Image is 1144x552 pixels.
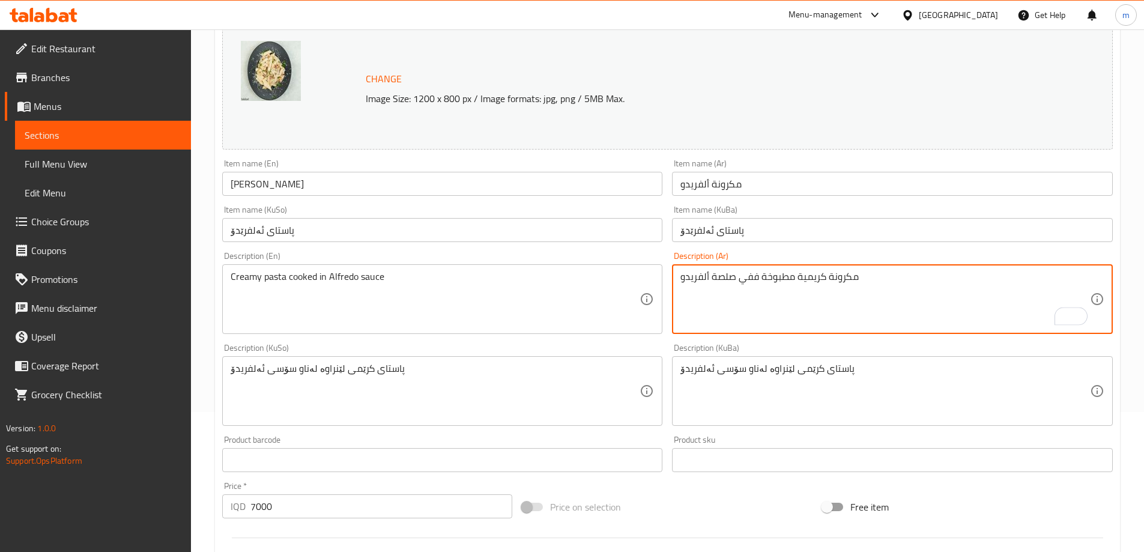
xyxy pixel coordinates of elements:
[231,363,640,420] textarea: پاستای کرێمی لێنراوە لەناو سۆسی ئەلفریدۆ
[15,178,191,207] a: Edit Menu
[31,214,181,229] span: Choice Groups
[31,330,181,344] span: Upsell
[850,500,889,514] span: Free item
[5,92,191,121] a: Menus
[15,121,191,150] a: Sections
[680,363,1090,420] textarea: پاستای کرێمی لێنراوە لەناو سۆسی ئەلفریدۆ
[919,8,998,22] div: [GEOGRAPHIC_DATA]
[231,499,246,514] p: IQD
[672,448,1113,472] input: Please enter product sku
[5,63,191,92] a: Branches
[6,453,82,469] a: Support.OpsPlatform
[31,70,181,85] span: Branches
[6,420,35,436] span: Version:
[25,186,181,200] span: Edit Menu
[550,500,621,514] span: Price on selection
[5,265,191,294] a: Promotions
[361,67,407,91] button: Change
[788,8,862,22] div: Menu-management
[222,448,663,472] input: Please enter product barcode
[5,236,191,265] a: Coupons
[231,271,640,328] textarea: Creamy pasta cooked in Alfredo sauce
[31,359,181,373] span: Coverage Report
[37,420,56,436] span: 1.0.0
[366,70,402,88] span: Change
[31,41,181,56] span: Edit Restaurant
[31,243,181,258] span: Coupons
[5,351,191,380] a: Coverage Report
[250,494,513,518] input: Please enter price
[241,41,301,101] img: Nechir_Diet_Alfredo_pasta638912294129689273.jpg
[5,323,191,351] a: Upsell
[31,301,181,315] span: Menu disclaimer
[5,294,191,323] a: Menu disclaimer
[31,272,181,287] span: Promotions
[5,380,191,409] a: Grocery Checklist
[25,157,181,171] span: Full Menu View
[34,99,181,114] span: Menus
[5,207,191,236] a: Choice Groups
[15,150,191,178] a: Full Menu View
[6,441,61,456] span: Get support on:
[5,34,191,63] a: Edit Restaurant
[25,128,181,142] span: Sections
[222,172,663,196] input: Enter name En
[361,91,1001,106] p: Image Size: 1200 x 800 px / Image formats: jpg, png / 5MB Max.
[1122,8,1130,22] span: m
[222,218,663,242] input: Enter name KuSo
[680,271,1090,328] textarea: To enrich screen reader interactions, please activate Accessibility in Grammarly extension settings
[672,218,1113,242] input: Enter name KuBa
[31,387,181,402] span: Grocery Checklist
[672,172,1113,196] input: Enter name Ar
